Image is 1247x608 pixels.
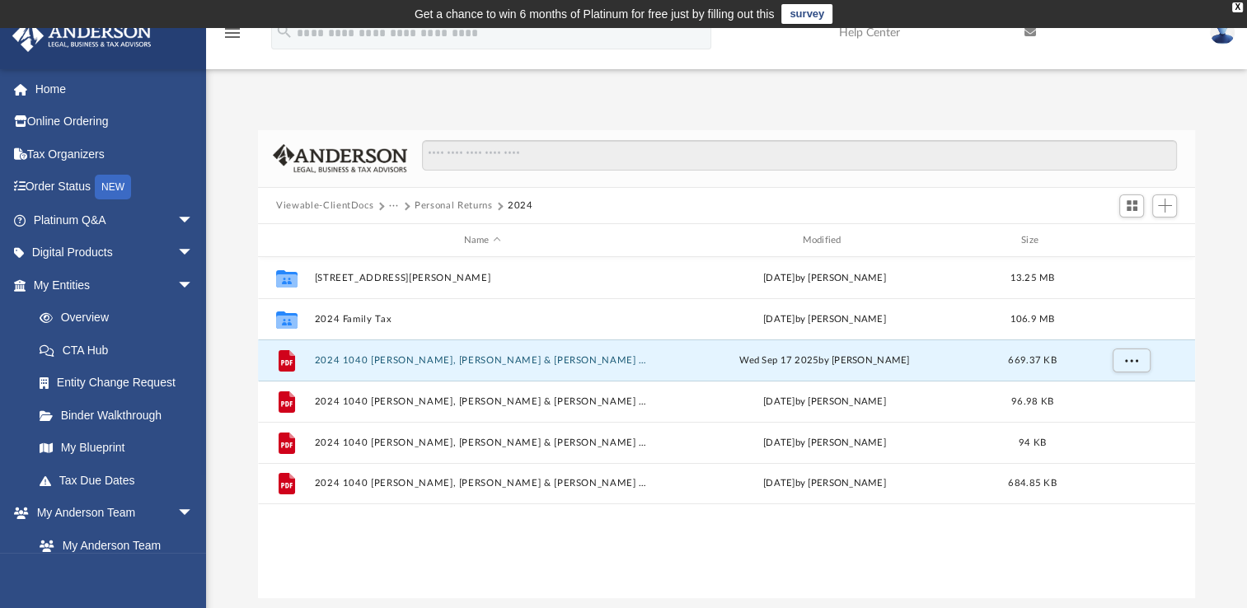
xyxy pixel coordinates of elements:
[657,233,992,248] div: Modified
[275,22,293,40] i: search
[258,257,1195,598] div: grid
[415,4,775,24] div: Get a chance to win 6 months of Platinum for free just by filling out this
[315,396,650,407] button: 2024 1040 [PERSON_NAME], [PERSON_NAME] & [PERSON_NAME] - e-file authorization - please sign.pdf
[12,138,218,171] a: Tax Organizers
[23,529,202,562] a: My Anderson Team
[1011,397,1053,406] span: 96.98 KB
[1008,356,1056,365] span: 669.37 KB
[657,436,992,451] div: [DATE] by [PERSON_NAME]
[223,31,242,43] a: menu
[1119,194,1144,217] button: Switch to Grid View
[7,20,157,52] img: Anderson Advisors Platinum Portal
[276,199,373,213] button: Viewable-ClientDocs
[1000,233,1066,248] div: Size
[315,314,650,325] button: 2024 Family Tax
[23,464,218,497] a: Tax Due Dates
[177,269,210,302] span: arrow_drop_down
[781,4,832,24] a: survey
[1152,194,1177,217] button: Add
[657,476,992,491] div: [DATE] by [PERSON_NAME]
[12,236,218,269] a: Digital Productsarrow_drop_down
[657,395,992,409] div: [DATE] by [PERSON_NAME]
[12,497,210,530] a: My Anderson Teamarrow_drop_down
[315,478,650,489] button: 2024 1040 [PERSON_NAME], [PERSON_NAME] & [PERSON_NAME] - Review Copy.pdf
[23,432,210,465] a: My Blueprint
[657,353,992,368] div: Wed Sep 17 2025 by [PERSON_NAME]
[315,273,650,283] button: [STREET_ADDRESS][PERSON_NAME]
[315,437,650,448] button: 2024 1040 [PERSON_NAME], [PERSON_NAME] & [PERSON_NAME] - Filing Instructions.pdf
[415,199,492,213] button: Personal Returns
[422,140,1177,171] input: Search files and folders
[12,269,218,302] a: My Entitiesarrow_drop_down
[1010,315,1055,324] span: 106.9 MB
[23,302,218,334] a: Overview
[1010,274,1055,283] span: 13.25 MB
[12,105,218,138] a: Online Ordering
[23,399,218,432] a: Binder Walkthrough
[1019,438,1046,447] span: 94 KB
[508,199,533,213] button: 2024
[265,233,307,248] div: id
[1072,233,1188,248] div: id
[1113,348,1151,373] button: More options
[12,171,218,204] a: Order StatusNEW
[12,72,218,105] a: Home
[314,233,649,248] div: Name
[23,334,218,367] a: CTA Hub
[657,271,992,286] div: [DATE] by [PERSON_NAME]
[1008,479,1056,488] span: 684.85 KB
[315,355,650,366] button: 2024 1040 [PERSON_NAME], [PERSON_NAME] & [PERSON_NAME] - Completed Copy.pdf
[23,367,218,400] a: Entity Change Request
[12,203,218,236] a: Platinum Q&Aarrow_drop_down
[177,236,210,270] span: arrow_drop_down
[95,175,131,199] div: NEW
[1210,21,1235,44] img: User Pic
[657,312,992,327] div: [DATE] by [PERSON_NAME]
[177,497,210,531] span: arrow_drop_down
[223,23,242,43] i: menu
[1232,2,1243,12] div: close
[177,203,210,237] span: arrow_drop_down
[389,199,400,213] button: ···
